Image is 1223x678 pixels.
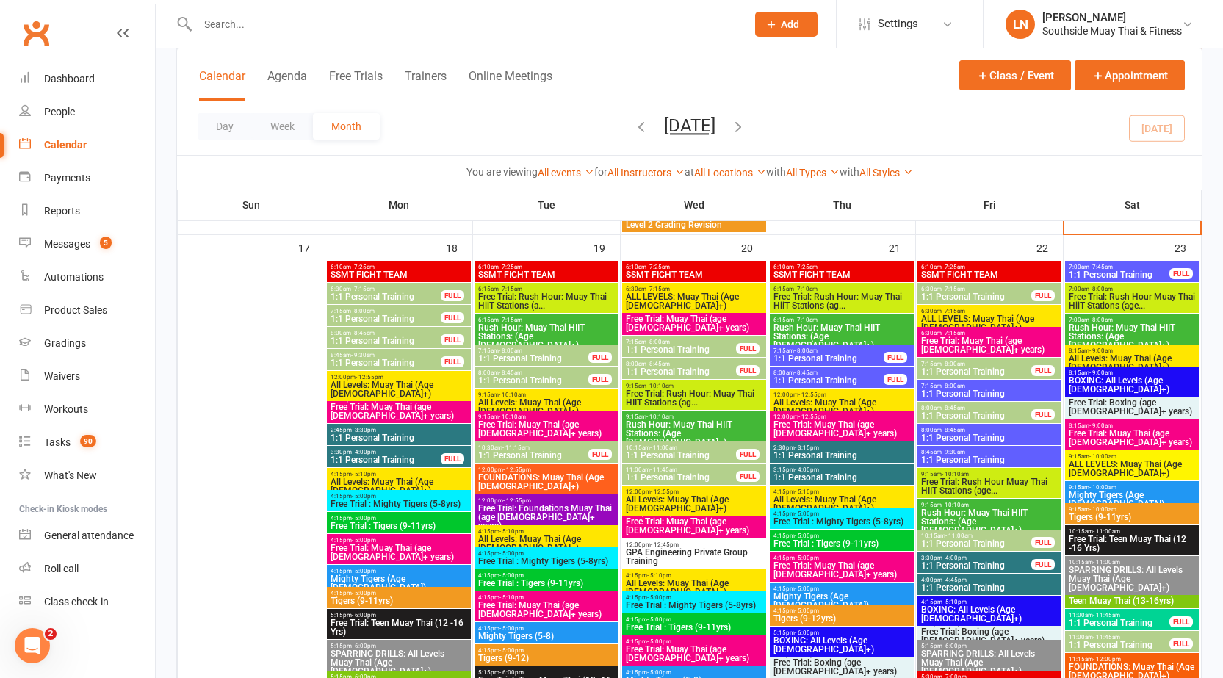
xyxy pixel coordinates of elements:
[330,314,441,323] span: 1:1 Personal Training
[773,292,911,310] span: Free Trial: Rush Hour: Muay Thai HiiT Stations (ag...
[920,455,1058,464] span: 1:1 Personal Training
[794,317,818,323] span: - 7:10am
[330,455,441,464] span: 1:1 Personal Training
[625,361,737,367] span: 8:00am
[19,585,155,619] a: Class kiosk mode
[773,420,911,438] span: Free Trial: Muay Thai (age [DEMOGRAPHIC_DATA]+ years)
[773,369,884,376] span: 8:00am
[942,449,965,455] span: - 9:30am
[351,264,375,270] span: - 7:25am
[477,535,616,552] span: All Levels: Muay Thai (Age [DEMOGRAPHIC_DATA]+)
[773,473,911,482] span: 1:1 Personal Training
[625,264,763,270] span: 6:10am
[19,327,155,360] a: Gradings
[178,190,325,220] th: Sun
[44,205,80,217] div: Reports
[773,539,911,548] span: Free Trial : Tigers (9-11yrs)
[477,466,616,473] span: 12:00pm
[499,317,522,323] span: - 7:15am
[588,374,612,385] div: FULL
[44,370,80,382] div: Waivers
[625,220,763,229] span: Level 2 Grading Revision
[19,95,155,129] a: People
[685,166,694,178] strong: at
[330,515,468,522] span: 4:15pm
[794,286,818,292] span: - 7:10am
[920,449,1058,455] span: 8:45am
[19,294,155,327] a: Product Sales
[920,367,1032,376] span: 1:1 Personal Training
[942,502,969,508] span: - 10:10am
[625,339,737,345] span: 7:15am
[650,466,677,473] span: - 11:45am
[1068,422,1197,429] span: 8:15am
[1093,528,1120,535] span: - 11:00am
[19,129,155,162] a: Calendar
[199,69,245,101] button: Calendar
[351,308,375,314] span: - 8:00am
[352,493,376,500] span: - 5:00pm
[621,190,768,220] th: Wed
[625,286,763,292] span: 6:30am
[768,190,916,220] th: Thu
[588,352,612,363] div: FULL
[773,466,911,473] span: 3:15pm
[795,466,819,473] span: - 4:00pm
[267,69,307,101] button: Agenda
[942,330,965,336] span: - 7:15am
[1089,453,1116,460] span: - 10:00am
[920,405,1032,411] span: 8:00am
[330,427,468,433] span: 2:45pm
[646,286,670,292] span: - 7:15am
[741,235,768,259] div: 20
[441,453,464,464] div: FULL
[351,352,375,358] span: - 9:30am
[330,433,468,442] span: 1:1 Personal Training
[44,530,134,541] div: General attendance
[330,493,468,500] span: 4:15pm
[330,374,468,381] span: 12:00pm
[594,235,620,259] div: 19
[19,228,155,261] a: Messages 5
[1031,409,1055,420] div: FULL
[44,403,88,415] div: Workouts
[1068,528,1197,535] span: 10:15am
[351,286,375,292] span: - 7:15am
[477,504,616,530] span: Free Trial: Foundations Muay Thai (age [DEMOGRAPHIC_DATA]+ years)
[1068,453,1197,460] span: 9:15am
[607,167,685,178] a: All Instructors
[252,113,313,140] button: Week
[329,69,383,101] button: Free Trials
[477,398,616,416] span: All Levels: Muay Thai (Age [DEMOGRAPHIC_DATA]+)
[405,69,447,101] button: Trainers
[44,469,97,481] div: What's New
[625,451,737,460] span: 1:1 Personal Training
[920,477,1058,495] span: Free Trial: Rush Hour Muay Thai HIIT Stations (age...
[920,361,1032,367] span: 7:15am
[920,433,1058,442] span: 1:1 Personal Training
[477,376,589,385] span: 1:1 Personal Training
[330,352,441,358] span: 8:45am
[351,330,375,336] span: - 8:45am
[325,190,473,220] th: Mon
[441,312,464,323] div: FULL
[1068,484,1197,491] span: 9:15am
[477,323,616,350] span: Rush Hour: Muay Thai HIIT Stations: (Age [DEMOGRAPHIC_DATA]+)
[646,414,674,420] span: - 10:10am
[330,336,441,345] span: 1:1 Personal Training
[1042,11,1182,24] div: [PERSON_NAME]
[1068,491,1197,508] span: Mighty Tigers (Age [DEMOGRAPHIC_DATA])
[920,292,1032,301] span: 1:1 Personal Training
[503,466,531,473] span: - 12:55pm
[920,389,1058,398] span: 1:1 Personal Training
[625,383,763,389] span: 9:15am
[840,166,859,178] strong: with
[1089,422,1113,429] span: - 9:00am
[330,471,468,477] span: 4:15pm
[625,345,737,354] span: 1:1 Personal Training
[330,292,441,301] span: 1:1 Personal Training
[625,495,763,513] span: All Levels: Muay Thai (Age [DEMOGRAPHIC_DATA]+)
[795,511,819,517] span: - 5:00pm
[44,106,75,118] div: People
[920,502,1058,508] span: 9:15am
